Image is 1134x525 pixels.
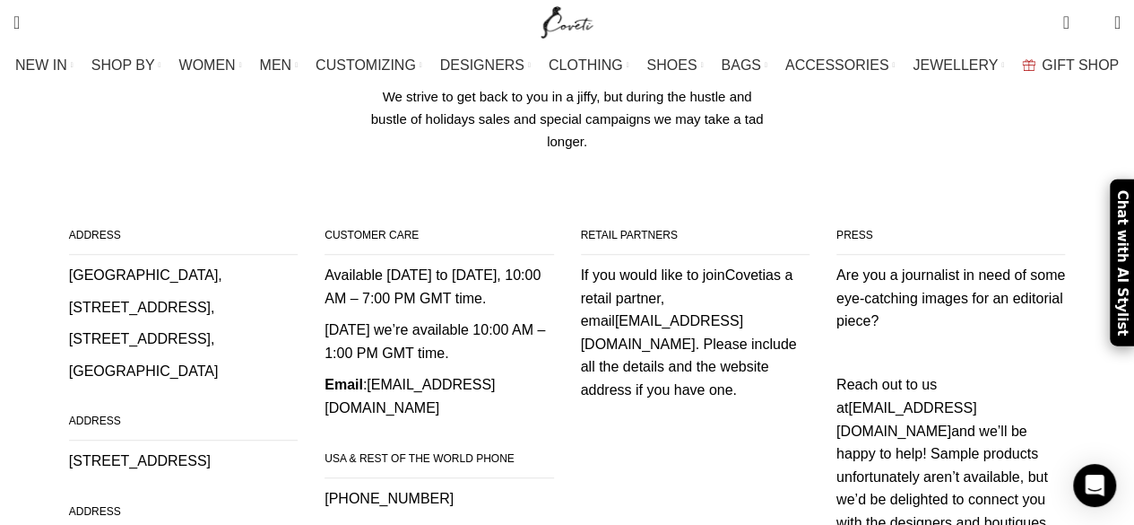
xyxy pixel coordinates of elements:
[537,13,597,29] a: Site logo
[1042,57,1119,74] span: GIFT SHOP
[325,377,363,392] strong: Email
[549,57,623,74] span: CLOTHING
[646,57,697,74] span: SHOES
[69,264,298,287] p: [GEOGRAPHIC_DATA],
[1053,4,1078,40] a: 0
[724,267,765,283] a: Coveti
[179,48,242,83] a: WOMEN
[440,57,524,74] span: DESIGNERS
[581,264,809,402] p: If you would like to join as a retail partner, email . Please include all the details and the web...
[260,48,298,83] a: MEN
[316,57,416,74] span: CUSTOMIZING
[69,225,298,255] h4: ADDRESS
[69,411,298,441] h4: ADDRESS
[913,48,1004,83] a: JEWELLERY
[440,48,531,83] a: DESIGNERS
[1086,18,1100,31] span: 0
[325,264,553,310] p: Available [DATE] to [DATE], 10:00 AM – 7:00 PM GMT time.
[91,57,155,74] span: SHOP BY
[836,400,977,439] a: [EMAIL_ADDRESS][DOMAIN_NAME]
[581,225,809,255] h4: RETAIL PARTNERS
[179,57,236,74] span: WOMEN
[260,57,292,74] span: MEN
[325,225,553,255] h4: CUSTOMER CARE
[69,450,298,473] p: [STREET_ADDRESS]
[15,48,74,83] a: NEW IN
[721,48,766,83] a: BAGS
[69,360,298,383] p: [GEOGRAPHIC_DATA]
[836,264,1065,333] p: Are you a journalist in need of some eye-catching images for an editorial piece?
[1022,48,1119,83] a: GIFT SHOP
[316,48,422,83] a: CUSTOMIZING
[325,487,553,511] p: [PHONE_NUMBER]
[325,373,553,419] p: :
[836,225,1065,255] h4: PRESS
[325,319,553,364] p: [DATE] we’re available 10:00 AM – 1:00 PM GMT time.
[69,296,298,319] p: [STREET_ADDRESS],
[1064,9,1078,22] span: 0
[913,57,998,74] span: JEWELLERY
[15,57,67,74] span: NEW IN
[646,48,703,83] a: SHOES
[785,48,896,83] a: ACCESSORIES
[549,48,629,83] a: CLOTHING
[1073,464,1116,507] div: Open Intercom Messenger
[1022,59,1035,71] img: GiftBag
[785,57,889,74] span: ACCESSORIES
[91,48,161,83] a: SHOP BY
[1083,4,1101,40] div: My Wishlist
[581,313,743,352] a: [EMAIL_ADDRESS][DOMAIN_NAME]
[4,48,1130,83] div: Main navigation
[363,85,771,153] div: We strive to get back to you in a jiffy, but during the hustle and bustle of holidays sales and s...
[325,377,495,416] a: [EMAIL_ADDRESS][DOMAIN_NAME]
[721,57,760,74] span: BAGS
[325,449,553,478] h4: USA & REST OF THE WORLD PHONE
[4,4,29,40] a: Search
[69,328,298,351] p: [STREET_ADDRESS],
